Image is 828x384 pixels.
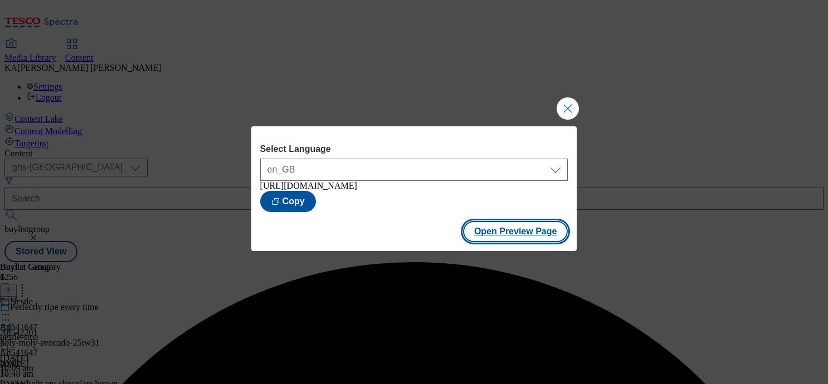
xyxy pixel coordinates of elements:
button: Open Preview Page [463,221,568,242]
button: Copy [260,191,316,212]
label: Select Language [260,144,568,154]
div: Modal [251,126,577,251]
button: Close Modal [557,97,579,120]
div: [URL][DOMAIN_NAME] [260,181,568,191]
